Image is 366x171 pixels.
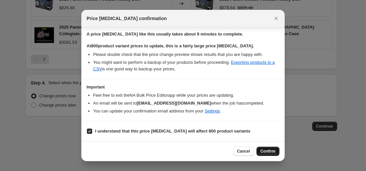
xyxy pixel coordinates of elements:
li: Feel free to exit the NA Bulk Price Editor app while your prices are updating. [93,92,279,99]
button: Close [272,14,281,23]
b: [EMAIL_ADDRESS][DOMAIN_NAME] [137,101,211,106]
a: Exporting products to a CSV [93,60,275,71]
b: A price [MEDICAL_DATA] like this usually takes about 9 minutes to complete. [87,32,243,37]
span: Confirm [260,149,275,154]
button: Cancel [233,147,254,156]
b: At 800 product variant prices to update, this is a fairly large price [MEDICAL_DATA]. [87,43,254,48]
span: Cancel [237,149,250,154]
li: An email will be sent to when the job has completed . [93,100,279,107]
li: You can update your confirmation email address from your . [93,108,279,114]
h3: Important [87,85,279,90]
li: Please double check that the price change preview shows results that you are happy with. [93,51,279,58]
b: I understand that this price [MEDICAL_DATA] will affect 800 product variants [95,129,250,134]
li: You might want to perform a backup of your products before proceeding. is one good way to backup ... [93,59,279,72]
button: Confirm [256,147,279,156]
span: Price [MEDICAL_DATA] confirmation [87,15,167,22]
a: Settings [205,109,220,113]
